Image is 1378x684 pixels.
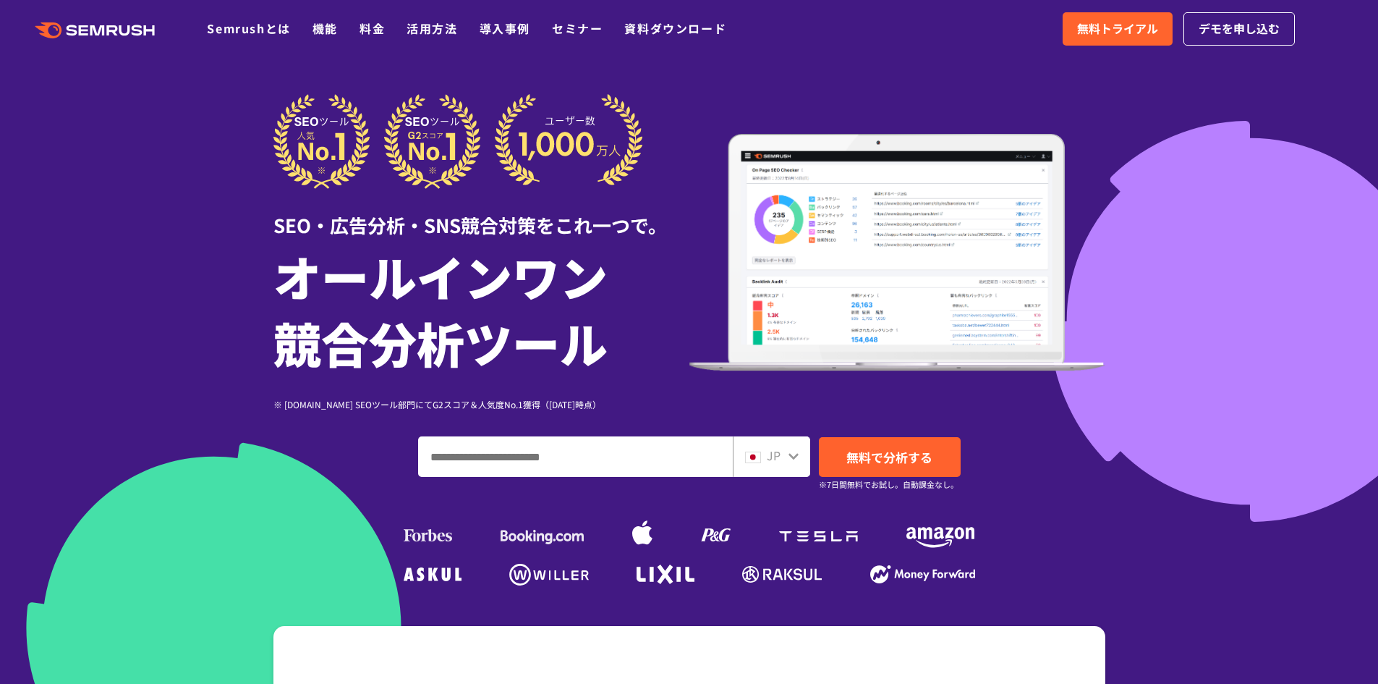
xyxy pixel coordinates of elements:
[767,447,781,464] span: JP
[846,448,932,466] span: 無料で分析する
[819,437,961,477] a: 無料で分析する
[480,20,530,37] a: 導入事例
[624,20,726,37] a: 資料ダウンロード
[552,20,603,37] a: セミナー
[360,20,385,37] a: 料金
[207,20,290,37] a: Semrushとは
[419,437,732,476] input: ドメイン、キーワードまたはURLを入力してください
[312,20,338,37] a: 機能
[1063,12,1173,46] a: 無料トライアル
[273,397,689,411] div: ※ [DOMAIN_NAME] SEOツール部門にてG2スコア＆人気度No.1獲得（[DATE]時点）
[407,20,457,37] a: 活用方法
[1183,12,1295,46] a: デモを申し込む
[1077,20,1158,38] span: 無料トライアル
[1199,20,1280,38] span: デモを申し込む
[273,189,689,239] div: SEO・広告分析・SNS競合対策をこれ一つで。
[273,242,689,376] h1: オールインワン 競合分析ツール
[819,478,958,491] small: ※7日間無料でお試し。自動課金なし。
